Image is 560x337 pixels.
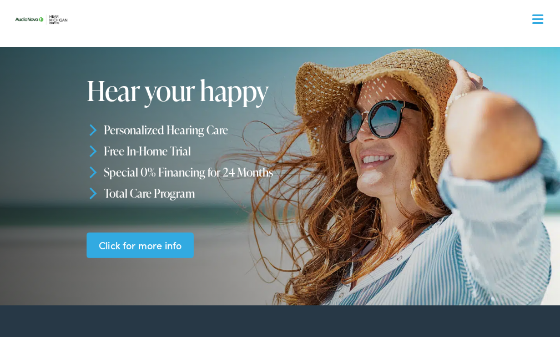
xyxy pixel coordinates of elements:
[87,75,367,105] h1: Hear your happy
[19,44,549,79] a: What We Offer
[87,119,367,140] li: Personalized Hearing Care
[87,162,367,183] li: Special 0% Financing for 24 Months
[87,182,367,203] li: Total Care Program
[87,232,194,258] a: Click for more info
[87,140,367,162] li: Free In-Home Trial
